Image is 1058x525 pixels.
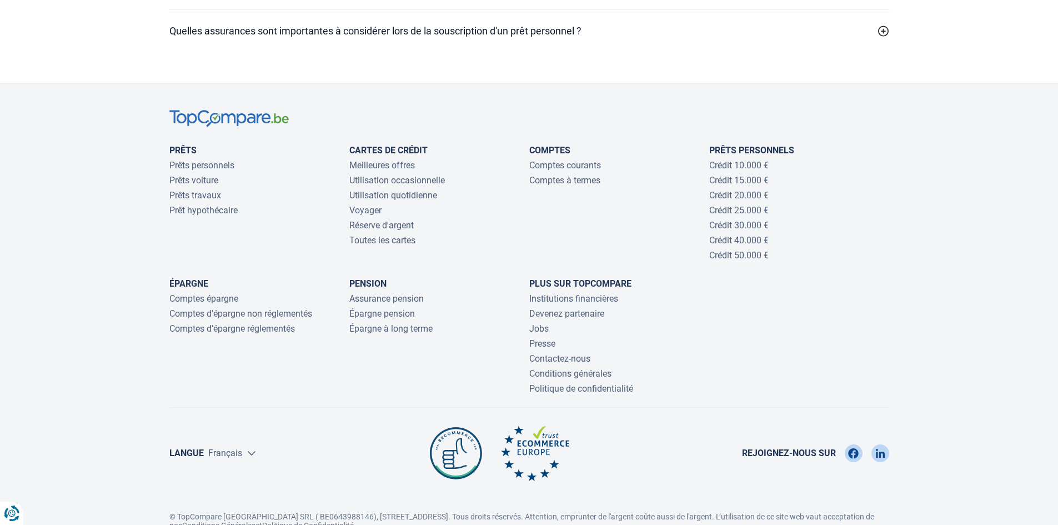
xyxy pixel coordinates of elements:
[529,383,633,394] a: Politique de confidentialité
[169,110,289,127] img: TopCompare
[529,353,590,364] a: Contactez-nous
[349,160,415,171] a: Meilleures offres
[349,145,428,156] a: Cartes de Crédit
[169,175,218,186] a: Prêts voiture
[709,160,769,171] a: Crédit 10.000 €
[709,250,769,261] a: Crédit 50.000 €
[529,308,604,319] a: Devenez partenaire
[742,448,836,458] span: Rejoignez-nous sur
[529,338,555,349] a: Presse
[349,323,433,334] a: Épargne à long terme
[848,444,859,462] img: Facebook TopCompare
[529,278,631,289] a: Plus sur TopCompare
[349,190,437,201] a: Utilisation quotidienne
[709,235,769,246] a: Crédit 40.000 €
[529,160,601,171] a: Comptes courants
[349,205,382,216] a: Voyager
[709,190,769,201] a: Crédit 20.000 €
[349,235,415,246] a: Toutes les cartes
[876,444,885,462] img: LinkedIn TopCompare
[169,278,208,289] a: Épargne
[529,323,549,334] a: Jobs
[169,308,312,319] a: Comptes d'épargne non réglementés
[169,160,234,171] a: Prêts personnels
[349,278,387,289] a: Pension
[709,145,794,156] a: Prêts personnels
[169,323,295,334] a: Comptes d'épargne réglementés
[709,205,769,216] a: Crédit 25.000 €
[709,220,769,231] a: Crédit 30.000 €
[169,293,238,304] a: Comptes épargne
[428,426,484,481] img: Be commerce TopCompare
[349,175,445,186] a: Utilisation occasionnelle
[349,308,415,319] a: Épargne pension
[529,175,600,186] a: Comptes à termes
[169,23,581,38] h2: Quelles assurances sont importantes à considérer lors de la souscription d'un prêt personnel ?
[349,220,414,231] a: Réserve d'argent
[349,293,424,304] a: Assurance pension
[169,23,889,38] a: Quelles assurances sont importantes à considérer lors de la souscription d'un prêt personnel ?
[709,175,769,186] a: Crédit 15.000 €
[529,368,611,379] a: Conditions générales
[529,145,570,156] a: Comptes
[529,293,618,304] a: Institutions financières
[501,426,569,481] img: Ecommerce Europe TopCompare
[169,145,197,156] a: Prêts
[169,205,238,216] a: Prêt hypothécaire
[169,190,221,201] a: Prêts travaux
[169,448,204,458] label: Langue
